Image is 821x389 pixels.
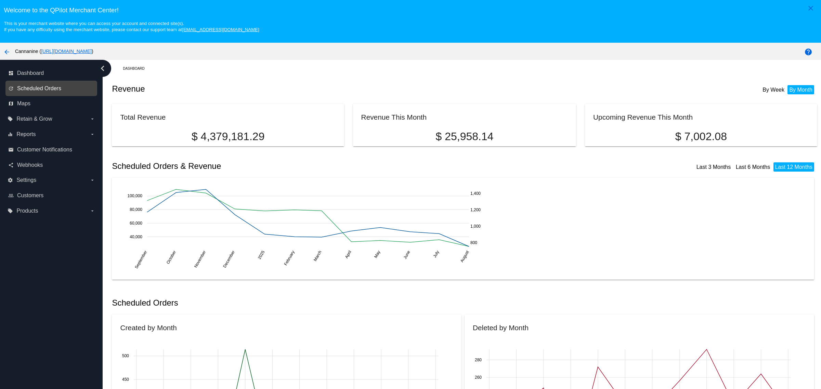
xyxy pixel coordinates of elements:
i: dashboard [8,70,14,76]
span: Webhooks [17,162,43,168]
text: 80,000 [130,207,143,212]
text: March [313,250,323,262]
span: Customers [17,192,43,199]
a: email Customer Notifications [8,144,95,155]
a: dashboard Dashboard [8,68,95,79]
span: Scheduled Orders [17,85,61,92]
i: local_offer [8,116,13,122]
a: Last 6 Months [736,164,770,170]
a: map Maps [8,98,95,109]
span: Cannanine ( ) [15,49,93,54]
a: update Scheduled Orders [8,83,95,94]
span: Reports [16,131,36,137]
mat-icon: help [804,48,812,56]
a: [URL][DOMAIN_NAME] [41,49,92,54]
span: Maps [17,100,30,107]
a: people_outline Customers [8,190,95,201]
i: chevron_left [97,63,108,74]
text: 100,000 [128,193,143,198]
p: $ 7,002.08 [593,130,809,143]
i: email [8,147,14,152]
i: update [8,86,14,91]
text: 60,000 [130,221,143,226]
a: Last 12 Months [775,164,812,170]
a: share Webhooks [8,160,95,171]
h2: Created by Month [120,324,177,332]
li: By Month [787,85,814,94]
i: arrow_drop_down [90,132,95,137]
text: 450 [122,377,129,382]
mat-icon: arrow_back [3,48,11,56]
text: 1,000 [470,224,481,229]
h2: Revenue [112,84,465,94]
span: Dashboard [17,70,44,76]
text: 260 [475,375,482,380]
a: [EMAIL_ADDRESS][DOMAIN_NAME] [182,27,259,32]
p: $ 4,379,181.29 [120,130,336,143]
small: This is your merchant website where you can access your account and connected site(s). If you hav... [4,21,259,32]
text: October [166,250,177,265]
text: June [403,250,411,260]
h2: Scheduled Orders & Revenue [112,161,465,171]
span: Products [16,208,38,214]
text: July [432,250,440,258]
a: Dashboard [123,63,151,74]
text: August [459,250,470,263]
span: Customer Notifications [17,147,72,153]
text: 500 [122,353,129,358]
h3: Welcome to the QPilot Merchant Center! [4,6,817,14]
text: September [134,250,148,270]
i: map [8,101,14,106]
text: April [344,250,352,259]
li: By Week [761,85,786,94]
text: 2025 [257,250,266,260]
i: local_offer [8,208,13,214]
text: December [222,250,236,269]
text: 800 [470,240,477,245]
text: 1,400 [470,191,481,196]
i: arrow_drop_down [90,177,95,183]
i: settings [8,177,13,183]
span: Retain & Grow [16,116,52,122]
text: 1,200 [470,207,481,212]
h2: Scheduled Orders [112,298,465,308]
h2: Deleted by Month [473,324,529,332]
text: May [373,250,381,259]
p: $ 25,958.14 [361,130,568,143]
text: 40,000 [130,234,143,239]
i: arrow_drop_down [90,116,95,122]
i: share [8,162,14,168]
i: arrow_drop_down [90,208,95,214]
mat-icon: close [807,4,815,12]
i: people_outline [8,193,14,198]
i: equalizer [8,132,13,137]
h2: Total Revenue [120,113,166,121]
h2: Revenue This Month [361,113,427,121]
text: November [193,250,207,269]
span: Settings [16,177,36,183]
h2: Upcoming Revenue This Month [593,113,693,121]
text: February [283,250,296,267]
text: 280 [475,357,482,362]
a: Last 3 Months [696,164,731,170]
